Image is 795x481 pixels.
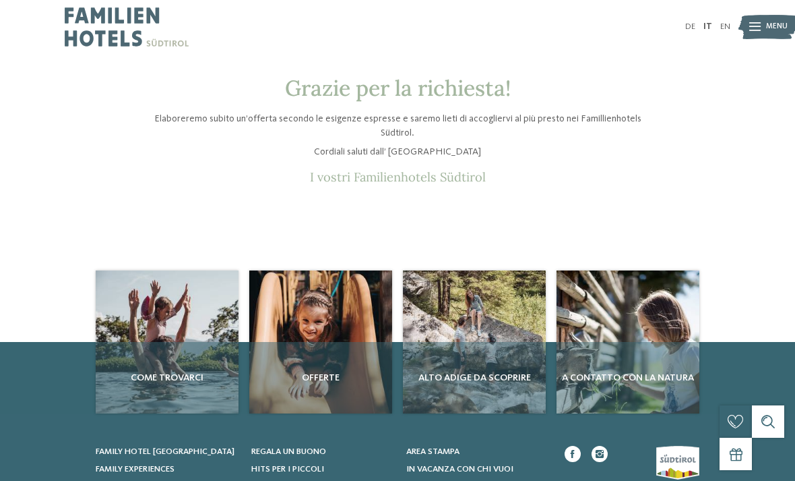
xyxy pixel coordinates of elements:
p: Cordiali saluti dall’ [GEOGRAPHIC_DATA] [141,145,654,159]
a: Family experiences [96,463,238,476]
p: I vostri Familienhotels Südtirol [141,169,654,184]
img: Richiesta [403,271,546,414]
img: Richiesta [96,271,238,414]
a: Richiesta Come trovarci [96,271,238,414]
a: Richiesta A contatto con la natura [556,271,699,414]
a: EN [720,22,730,31]
span: Hits per i piccoli [251,465,324,474]
a: Family hotel [GEOGRAPHIC_DATA] [96,446,238,458]
span: Regala un buono [251,447,326,456]
span: Menu [766,22,788,32]
span: Grazie per la richiesta! [285,74,511,102]
span: Come trovarci [101,371,233,385]
a: Richiesta Alto Adige da scoprire [403,271,546,414]
span: In vacanza con chi vuoi [406,465,513,474]
img: Richiesta [556,271,699,414]
span: Family hotel [GEOGRAPHIC_DATA] [96,447,234,456]
img: Richiesta [249,271,392,414]
a: Area stampa [406,446,548,458]
a: DE [685,22,695,31]
span: Alto Adige da scoprire [408,371,540,385]
a: Hits per i piccoli [251,463,393,476]
span: Family experiences [96,465,174,474]
a: In vacanza con chi vuoi [406,463,548,476]
span: Offerte [255,371,387,385]
span: Area stampa [406,447,459,456]
a: IT [703,22,712,31]
a: Regala un buono [251,446,393,458]
span: A contatto con la natura [562,371,694,385]
a: Richiesta Offerte [249,271,392,414]
p: Elaboreremo subito un’offerta secondo le esigenze espresse e saremo lieti di accogliervi al più p... [141,112,654,139]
